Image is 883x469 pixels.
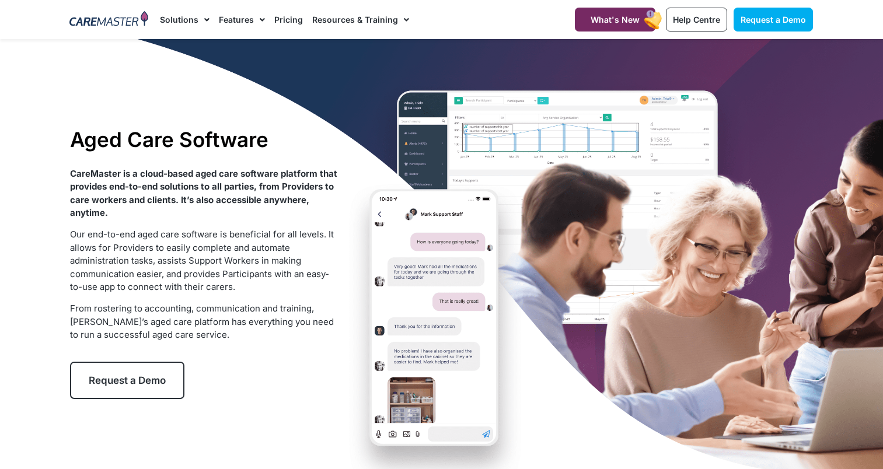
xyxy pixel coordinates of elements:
[70,229,334,292] span: Our end-to-end aged care software is beneficial for all levels. It allows for Providers to easily...
[591,15,640,24] span: What's New
[70,362,184,399] a: Request a Demo
[70,127,338,152] h1: Aged Care Software
[575,8,655,32] a: What's New
[70,303,334,340] span: From rostering to accounting, communication and training, [PERSON_NAME]’s aged care platform has ...
[666,8,727,32] a: Help Centre
[69,11,148,29] img: CareMaster Logo
[70,168,337,219] strong: CareMaster is a cloud-based aged care software platform that provides end-to-end solutions to all...
[673,15,720,24] span: Help Centre
[89,374,166,386] span: Request a Demo
[734,8,813,32] a: Request a Demo
[741,15,806,24] span: Request a Demo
